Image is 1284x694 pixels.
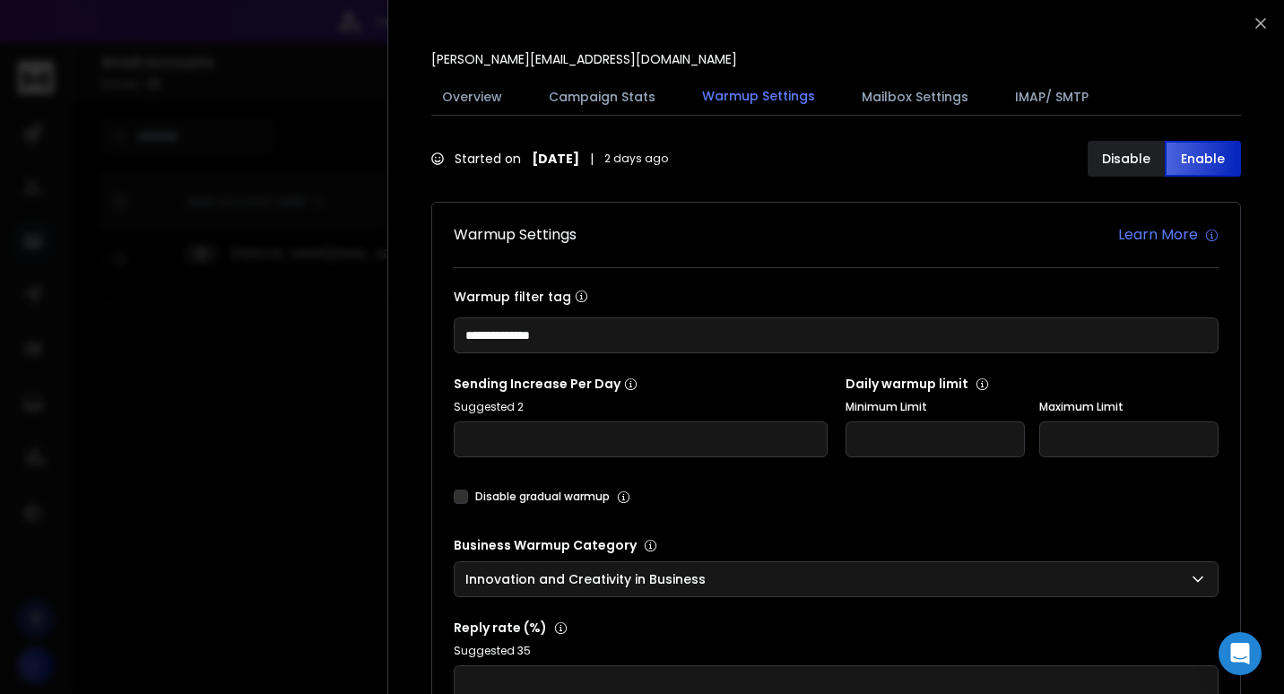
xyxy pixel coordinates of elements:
span: 2 days ago [604,152,668,166]
label: Warmup filter tag [454,290,1219,303]
h1: Warmup Settings [454,224,577,246]
label: Maximum Limit [1039,400,1219,414]
p: Suggested 35 [454,644,1219,658]
p: Sending Increase Per Day [454,375,828,393]
p: Reply rate (%) [454,619,1219,637]
button: DisableEnable [1088,141,1241,177]
span: | [590,150,594,168]
p: Suggested 2 [454,400,828,414]
button: IMAP/ SMTP [1004,77,1099,117]
label: Minimum Limit [846,400,1025,414]
label: Disable gradual warmup [475,490,610,504]
strong: [DATE] [532,150,579,168]
p: [PERSON_NAME][EMAIL_ADDRESS][DOMAIN_NAME] [431,50,737,68]
button: Overview [431,77,513,117]
button: Campaign Stats [538,77,666,117]
button: Warmup Settings [691,76,826,117]
button: Enable [1165,141,1242,177]
div: Started on [431,150,668,168]
div: Open Intercom Messenger [1219,632,1262,675]
button: Mailbox Settings [851,77,979,117]
button: Disable [1088,141,1165,177]
p: Innovation and Creativity in Business [465,570,713,588]
a: Learn More [1118,224,1219,246]
p: Business Warmup Category [454,536,1219,554]
p: Daily warmup limit [846,375,1219,393]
